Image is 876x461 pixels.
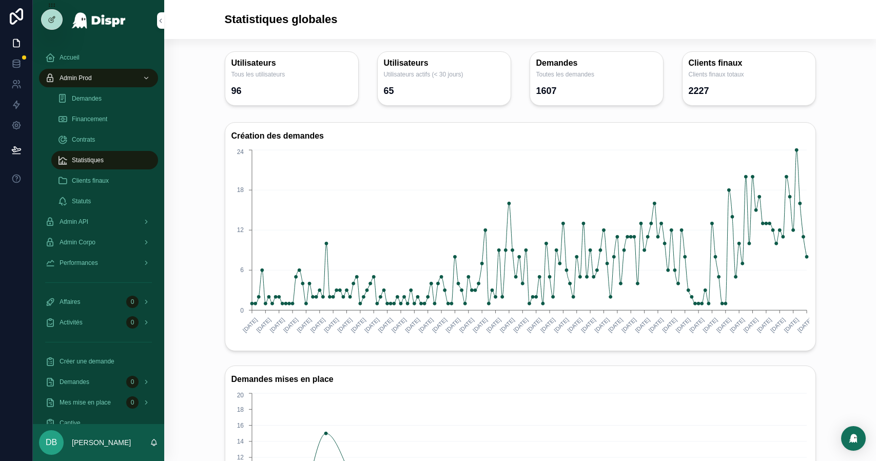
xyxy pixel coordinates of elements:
h3: Clients finaux [689,58,809,68]
span: Affaires [60,298,80,306]
span: Demandes [72,94,102,103]
div: chart [231,147,809,344]
span: Demandes [60,378,89,386]
a: Clients finaux [51,171,158,190]
span: Financement [72,115,107,123]
text: [DATE] [593,316,610,333]
text: [DATE] [471,316,488,333]
text: [DATE] [417,316,434,333]
a: Contrats [51,130,158,149]
text: [DATE] [431,316,447,333]
a: Accueil [39,48,158,67]
text: [DATE] [309,316,326,333]
div: 0 [126,316,139,329]
a: Statuts [51,192,158,210]
tspan: 14 [237,438,244,445]
span: Créer une demande [60,357,114,366]
span: Captive [60,419,81,427]
span: Utilisateurs actifs (< 30 jours) [384,70,504,79]
a: Admin Prod [39,69,158,87]
text: [DATE] [688,316,705,333]
text: [DATE] [498,316,515,333]
a: Activités0 [39,313,158,332]
span: Toutes les demandes [536,70,657,79]
a: Performances [39,254,158,272]
text: [DATE] [620,316,637,333]
span: Performances [60,259,98,267]
h3: Demandes [536,58,657,68]
span: Admin Corpo [60,238,95,246]
tspan: 18 [237,186,244,194]
text: [DATE] [783,316,800,333]
text: [DATE] [349,316,366,333]
text: [DATE] [444,316,461,333]
text: [DATE] [322,316,339,333]
span: Tous les utilisateurs [231,70,352,79]
h3: Utilisateurs [384,58,504,68]
text: [DATE] [268,316,285,333]
tspan: 20 [237,392,244,399]
text: [DATE] [485,316,502,333]
div: 96 [231,83,242,99]
tspan: 6 [240,266,244,274]
a: Statistiques [51,151,158,169]
text: [DATE] [404,316,421,333]
h3: Utilisateurs [231,58,352,68]
tspan: 16 [237,422,244,429]
span: DB [46,436,57,449]
tspan: 0 [240,307,244,314]
span: Contrats [72,136,95,144]
text: [DATE] [674,316,691,333]
text: [DATE] [769,316,786,333]
span: Statistiques [72,156,104,164]
div: 1607 [536,83,557,99]
a: Financement [51,110,158,128]
div: 0 [126,376,139,388]
div: Open Intercom Messenger [841,426,866,451]
text: [DATE] [363,316,380,333]
text: [DATE] [715,316,732,333]
span: Admin Prod [60,74,92,82]
text: [DATE] [796,316,813,333]
text: [DATE] [579,316,596,333]
a: Créer une demande [39,352,158,371]
text: [DATE] [742,316,759,333]
div: 65 [384,83,394,99]
text: [DATE] [647,316,664,333]
tspan: 12 [237,454,244,461]
span: Statuts [72,197,91,205]
h3: Création des demandes [231,129,809,143]
text: [DATE] [255,316,272,333]
text: [DATE] [553,316,570,333]
text: [DATE] [607,316,624,333]
text: [DATE] [512,316,529,333]
h1: Statistiques globales [225,12,338,27]
text: [DATE] [634,316,651,333]
span: Clients finaux [72,177,109,185]
text: [DATE] [661,316,678,333]
span: Activités [60,318,83,326]
span: Mes mise en place [60,398,111,407]
a: Mes mise en place0 [39,393,158,412]
div: 2227 [689,83,709,99]
img: App logo [71,12,126,29]
text: [DATE] [282,316,299,333]
span: Accueil [60,53,80,62]
div: scrollable content [33,41,164,424]
div: 0 [126,296,139,308]
tspan: 12 [237,226,244,234]
text: [DATE] [539,316,556,333]
text: [DATE] [755,316,772,333]
a: Demandes0 [39,373,158,391]
p: [PERSON_NAME] [72,437,131,448]
a: Captive [39,414,158,432]
a: Admin API [39,213,158,231]
span: Admin API [60,218,88,226]
tspan: 18 [237,406,244,413]
text: [DATE] [377,316,394,333]
tspan: 24 [237,148,244,156]
text: [DATE] [728,316,745,333]
text: [DATE] [390,316,407,333]
h3: Demandes mises en place [231,372,809,387]
div: 0 [126,396,139,409]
